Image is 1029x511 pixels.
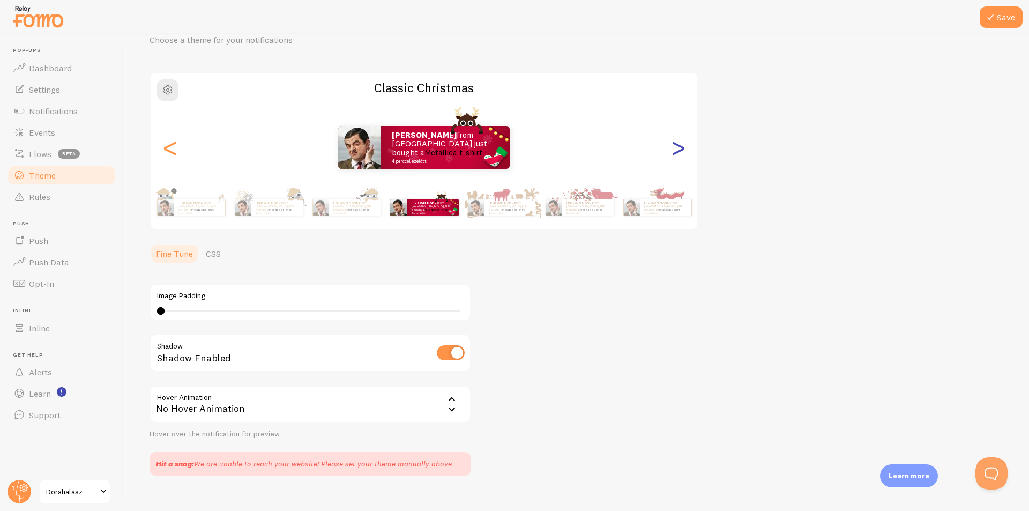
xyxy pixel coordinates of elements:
[29,106,78,116] span: Notifications
[29,367,52,377] span: Alerts
[346,208,369,212] a: Metallica t-shirt
[338,126,381,169] img: Fomo
[29,278,54,289] span: Opt-In
[392,131,499,164] p: from [GEOGRAPHIC_DATA] just bought a
[657,208,680,212] a: Metallica t-shirt
[29,149,51,159] span: Flows
[6,165,117,186] a: Theme
[13,307,117,314] span: Inline
[29,323,50,334] span: Inline
[29,63,72,73] span: Dashboard
[489,212,531,214] small: 4 perccel ezelőtt
[269,208,292,212] a: Metallica t-shirt
[150,429,471,439] div: Hover over the notification for preview
[6,230,117,251] a: Push
[6,273,117,294] a: Opt-In
[256,201,281,205] strong: [PERSON_NAME]
[46,485,97,498] span: Dorahalasz
[156,459,194,469] strong: Hit a snag:
[150,334,471,373] div: Shadow Enabled
[489,201,514,205] strong: [PERSON_NAME]
[6,57,117,79] a: Dashboard
[424,147,482,158] a: Metallica t-shirt
[975,457,1008,490] iframe: Help Scout Beacon - Open
[412,212,453,214] small: 4 perccel ezelőtt
[39,479,111,505] a: Dorahalasz
[546,199,562,216] img: Fomo
[29,257,69,268] span: Push Data
[6,186,117,208] a: Rules
[163,109,176,186] div: Previous slide
[235,199,251,216] img: Fomo
[256,201,299,214] p: from [GEOGRAPHIC_DATA] just bought a
[157,291,464,301] label: Image Padding
[644,201,687,214] p: from [GEOGRAPHIC_DATA] just bought a
[29,235,48,246] span: Push
[150,243,199,264] a: Fine Tune
[6,404,117,426] a: Support
[57,387,66,397] svg: <p>Watch New Feature Tutorials!</p>
[29,170,56,181] span: Theme
[6,383,117,404] a: Learn
[6,251,117,273] a: Push Data
[412,201,437,205] strong: [PERSON_NAME]
[58,149,80,159] span: beta
[13,352,117,359] span: Get Help
[29,127,55,138] span: Events
[312,199,329,216] img: Fomo
[566,201,609,214] p: from [GEOGRAPHIC_DATA] just bought a
[6,79,117,100] a: Settings
[13,47,117,54] span: Pop-ups
[151,79,697,96] h2: Classic Christmas
[579,208,602,212] a: Metallica t-shirt
[13,220,117,227] span: Push
[178,212,220,214] small: 4 perccel ezelőtt
[566,212,608,214] small: 4 perccel ezelőtt
[889,471,929,481] p: Learn more
[6,100,117,122] a: Notifications
[672,109,684,186] div: Next slide
[6,361,117,383] a: Alerts
[256,212,297,214] small: 4 perccel ezelőtt
[644,201,670,205] strong: [PERSON_NAME]
[11,3,65,30] img: fomo-relay-logo-orange.svg
[6,122,117,143] a: Events
[178,201,204,205] strong: [PERSON_NAME]
[29,84,60,95] span: Settings
[29,191,50,202] span: Rules
[150,386,471,423] div: No Hover Animation
[644,212,686,214] small: 4 perccel ezelőtt
[880,464,938,487] div: Learn more
[156,458,452,469] div: We are unable to reach your website! Please set your theme manually above
[6,317,117,339] a: Inline
[333,201,376,214] p: from [GEOGRAPHIC_DATA] just bought a
[412,201,454,214] p: from [GEOGRAPHIC_DATA] just bought a
[392,159,496,164] small: 4 perccel ezelőtt
[566,201,592,205] strong: [PERSON_NAME]
[333,201,359,205] strong: [PERSON_NAME]
[150,34,407,46] p: Choose a theme for your notifications
[390,199,407,216] img: Fomo
[489,201,532,214] p: from [GEOGRAPHIC_DATA] just bought a
[502,208,525,212] a: Metallica t-shirt
[29,388,51,399] span: Learn
[191,208,214,212] a: Metallica t-shirt
[157,199,173,216] img: Fomo
[29,410,61,420] span: Support
[6,143,117,165] a: Flows beta
[199,243,227,264] a: CSS
[392,130,457,140] strong: [PERSON_NAME]
[424,208,448,212] a: Metallica t-shirt
[333,212,375,214] small: 4 perccel ezelőtt
[623,199,639,216] img: Fomo
[178,201,221,214] p: from [GEOGRAPHIC_DATA] just bought a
